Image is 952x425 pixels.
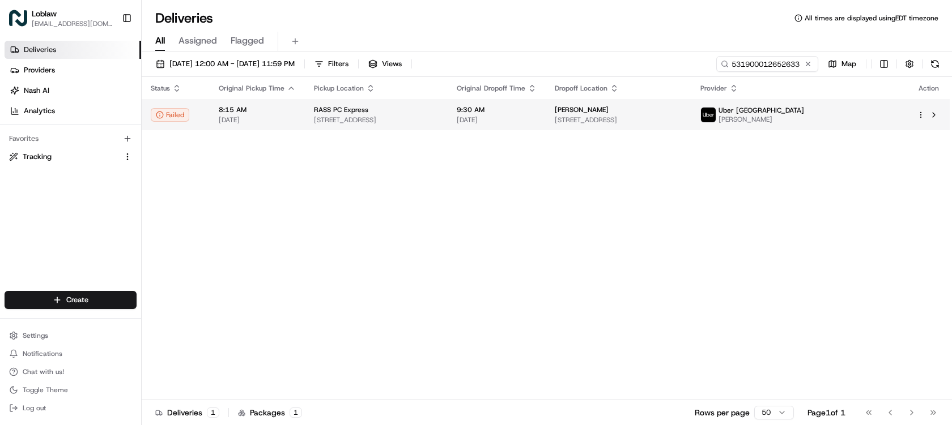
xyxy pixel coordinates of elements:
div: Deliveries [155,407,219,418]
button: [EMAIL_ADDRESS][DOMAIN_NAME] [32,19,113,28]
button: Failed [151,108,189,122]
span: Pylon [113,281,137,289]
span: Assigned [178,34,217,48]
a: 📗Knowledge Base [7,248,91,269]
span: [STREET_ADDRESS] [314,115,439,125]
span: Flagged [231,34,264,48]
p: Rows per page [695,407,750,418]
button: Filters [309,56,354,72]
span: Toggle Theme [23,385,68,394]
div: Start new chat [51,108,186,119]
button: Map [823,56,861,72]
span: All [155,34,165,48]
a: Tracking [9,152,118,162]
div: 📗 [11,254,20,263]
span: Provider [700,84,727,93]
button: Create [5,291,137,309]
span: [PERSON_NAME] [555,105,609,114]
span: 8:15 AM [219,105,296,114]
span: Uber [GEOGRAPHIC_DATA] [719,106,804,115]
span: 9:30 AM [457,105,537,114]
div: 1 [290,407,302,418]
button: Chat with us! [5,364,137,380]
a: Providers [5,61,141,79]
span: [DATE] [104,206,127,215]
img: 1727276513143-84d647e1-66c0-4f92-a045-3c9f9f5dfd92 [24,108,44,128]
span: Pickup Location [314,84,364,93]
span: • [97,206,101,215]
div: Favorites [5,130,137,148]
span: Original Dropoff Time [457,84,525,93]
span: Original Pickup Time [219,84,284,93]
a: Deliveries [5,41,141,59]
button: Refresh [927,56,943,72]
span: [DATE] [457,115,537,125]
span: Dropoff Location [555,84,607,93]
span: [PERSON_NAME] [719,115,804,124]
span: Nash AI [24,85,49,96]
h1: Deliveries [155,9,213,27]
a: 💻API Documentation [91,248,186,269]
span: Knowledge Base [23,253,87,264]
div: Action [917,84,941,93]
span: [DATE] [104,175,127,184]
span: Settings [23,331,48,340]
span: [DATE] 12:00 AM - [DATE] 11:59 PM [169,59,295,69]
span: Providers [24,65,55,75]
span: Deliveries [24,45,56,55]
input: Clear [29,73,187,85]
span: • [97,175,101,184]
span: Create [66,295,88,305]
span: Analytics [24,106,55,116]
div: 💻 [96,254,105,263]
span: Notifications [23,349,62,358]
span: Loblaw 12 agents [35,175,95,184]
button: Toggle Theme [5,382,137,398]
div: Packages [238,407,302,418]
span: Tracking [23,152,52,162]
span: [STREET_ADDRESS] [555,115,682,125]
img: Loblaw 12 agents [11,195,29,213]
div: We're available if you need us! [51,119,156,128]
img: Nash [11,11,34,34]
span: API Documentation [107,253,182,264]
img: Loblaw [9,9,27,27]
button: Loblaw [32,8,57,19]
a: Powered byPylon [80,280,137,289]
img: 1736555255976-a54dd68f-1ca7-489b-9aae-adbdc363a1c4 [11,108,32,128]
span: Map [841,59,856,69]
img: Loblaw 12 agents [11,165,29,183]
span: Filters [328,59,348,69]
input: Type to search [716,56,818,72]
div: Past conversations [11,147,73,156]
button: Notifications [5,346,137,362]
button: Settings [5,328,137,344]
span: Chat with us! [23,367,64,376]
span: Views [382,59,402,69]
button: Tracking [5,148,137,166]
button: See all [176,145,206,158]
button: Log out [5,400,137,416]
span: RASS PC Express [314,105,368,114]
a: Analytics [5,102,141,120]
button: LoblawLoblaw[EMAIL_ADDRESS][DOMAIN_NAME] [5,5,117,32]
div: Page 1 of 1 [807,407,845,418]
a: Nash AI [5,81,141,100]
span: Loblaw 12 agents [35,206,95,215]
button: Views [363,56,407,72]
img: uber-new-logo.jpeg [701,108,716,122]
p: Welcome 👋 [11,45,206,63]
span: Status [151,84,170,93]
span: [DATE] [219,115,296,125]
span: Log out [23,403,46,413]
button: [DATE] 12:00 AM - [DATE] 11:59 PM [151,56,300,72]
span: All times are displayed using EDT timezone [805,14,938,23]
button: Start new chat [193,111,206,125]
div: 1 [207,407,219,418]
